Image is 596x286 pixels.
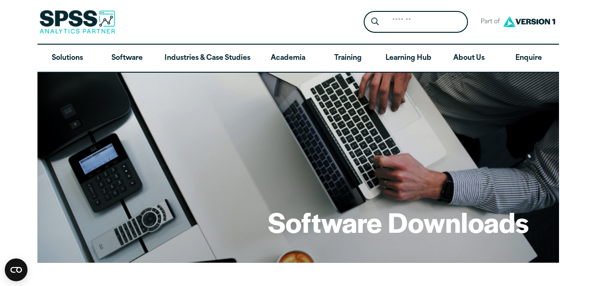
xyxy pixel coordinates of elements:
a: Industries & Case Studies [157,45,258,72]
button: Open CMP widget [5,258,28,281]
h1: Software Downloads [268,203,529,240]
a: Learning Hub [378,45,439,72]
span: Part of [476,15,501,29]
img: Version1 Logo [501,13,558,30]
a: Enquire [499,45,559,72]
nav: Desktop version of site main menu [37,45,559,72]
form: Site Header Search Form [364,11,468,33]
a: Software [97,45,157,72]
a: Training [318,45,377,72]
img: SPSS Analytics Partner [39,10,115,34]
a: Solutions [37,45,97,72]
button: Search magnifying glass icon [366,13,384,31]
a: Academia [258,45,318,72]
svg: Search magnifying glass icon [371,18,379,26]
a: About Us [439,45,499,72]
